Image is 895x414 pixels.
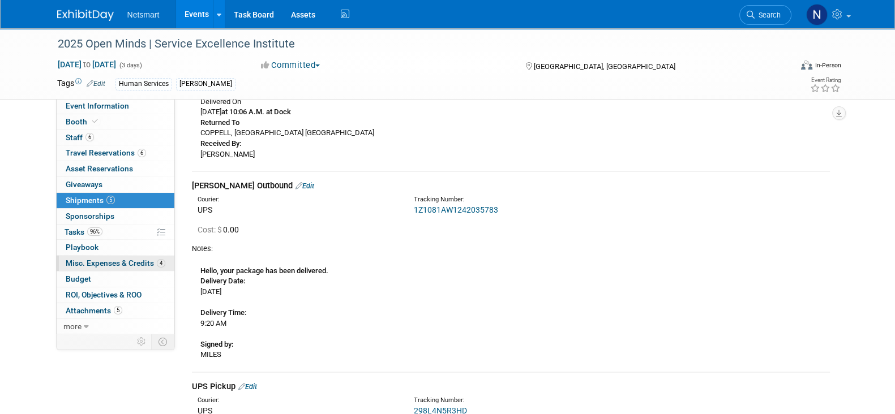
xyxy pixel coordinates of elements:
[192,254,830,360] div: [DATE] 9:20 AM MILES
[198,195,397,204] div: Courier:
[238,382,257,391] a: Edit
[192,381,830,393] div: UPS Pickup
[57,287,174,303] a: ROI, Objectives & ROO
[57,225,174,240] a: Tasks96%
[57,59,117,70] span: [DATE] [DATE]
[66,148,146,157] span: Travel Reservations
[57,98,174,114] a: Event Information
[200,308,246,317] b: Delivery Time:
[57,256,174,271] a: Misc. Expenses & Credits4
[57,77,105,90] td: Tags
[65,227,102,236] span: Tasks
[92,118,98,124] i: Booth reservation complete
[200,277,245,285] b: Delivery Date:
[66,258,165,268] span: Misc. Expenses & Credits
[138,149,146,157] span: 6
[57,114,174,130] a: Booth
[118,62,142,69] span: (3 days)
[801,61,812,70] img: Format-Inperson.png
[414,195,667,204] div: Tracking Number:
[66,196,115,205] span: Shipments
[257,59,324,71] button: Committed
[54,34,774,54] div: 2025 Open Minds | Service Excellence Institute
[63,322,82,331] span: more
[200,118,239,127] b: Returned To
[198,225,223,234] span: Cost: $
[200,340,233,348] b: Signed by:
[810,77,840,83] div: Event Rating
[66,164,133,173] span: Asset Reservations
[198,396,397,405] div: Courier:
[66,180,102,189] span: Giveaways
[82,60,92,69] span: to
[87,227,102,236] span: 96%
[200,266,328,275] b: Hello, your package has been delivered.
[414,396,667,405] div: Tracking Number:
[57,271,174,287] a: Budget
[87,80,105,88] a: Edit
[198,225,243,234] span: 0.00
[57,177,174,192] a: Giveaways
[296,182,314,190] a: Edit
[739,5,791,25] a: Search
[266,107,291,116] b: at Dock
[755,11,781,19] span: Search
[66,101,129,110] span: Event Information
[57,209,174,224] a: Sponsorships
[66,290,142,299] span: ROI, Objectives & ROO
[157,259,165,268] span: 4
[127,10,160,19] span: Netsmart
[57,130,174,145] a: Staff6
[57,193,174,208] a: Shipments5
[414,205,498,214] a: 1Z1081AW1242035783
[57,303,174,318] a: Attachments5
[192,53,830,159] div: Your shipment Delivered On [DATE] COPPELL, [GEOGRAPHIC_DATA] [GEOGRAPHIC_DATA] [PERSON_NAME]
[725,59,841,76] div: Event Format
[132,334,152,349] td: Personalize Event Tab Strip
[221,107,264,116] b: at 10:06 A.M.
[66,117,100,126] span: Booth
[66,274,91,283] span: Budget
[57,319,174,334] a: more
[200,139,241,148] b: Received By:
[198,204,397,215] div: UPS
[57,161,174,176] a: Asset Reservations
[57,10,114,21] img: ExhibitDay
[806,4,828,25] img: Nina Finn
[814,61,841,70] div: In-Person
[534,62,675,71] span: [GEOGRAPHIC_DATA], [GEOGRAPHIC_DATA]
[66,212,114,221] span: Sponsorships
[192,244,830,254] div: Notes:
[176,78,235,90] div: [PERSON_NAME]
[115,78,172,90] div: Human Services
[151,334,174,349] td: Toggle Event Tabs
[66,133,94,142] span: Staff
[57,240,174,255] a: Playbook
[192,180,830,192] div: [PERSON_NAME] Outbound
[66,243,99,252] span: Playbook
[106,196,115,204] span: 5
[85,133,94,141] span: 6
[114,306,122,314] span: 5
[66,306,122,315] span: Attachments
[57,145,174,161] a: Travel Reservations6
